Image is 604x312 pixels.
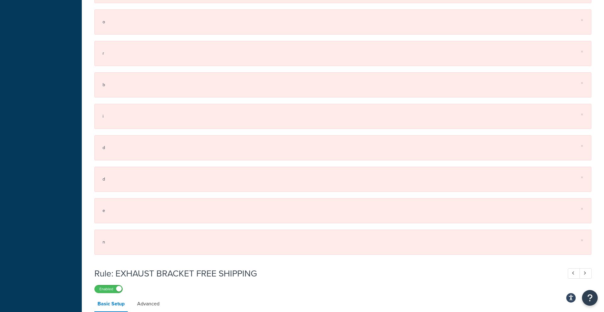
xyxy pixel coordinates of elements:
[103,81,583,89] div: b
[94,267,556,280] h1: Rule: EXHAUST BRACKET FREE SHIPPING
[103,18,583,26] div: o
[582,290,598,306] button: Open Resource Center
[95,285,122,293] label: Enabled
[581,143,583,148] a: ×
[581,18,583,23] a: ×
[103,143,583,152] div: d
[581,81,583,86] a: ×
[581,49,583,54] a: ×
[103,49,583,58] div: r
[134,296,163,311] a: Advanced
[103,238,583,247] div: n
[581,175,583,180] a: ×
[568,268,580,279] a: Previous Record
[103,175,583,184] div: d
[579,268,592,279] a: Next Record
[103,112,583,121] div: i
[103,206,583,215] div: e
[581,238,583,243] a: ×
[581,206,583,211] a: ×
[581,112,583,117] a: ×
